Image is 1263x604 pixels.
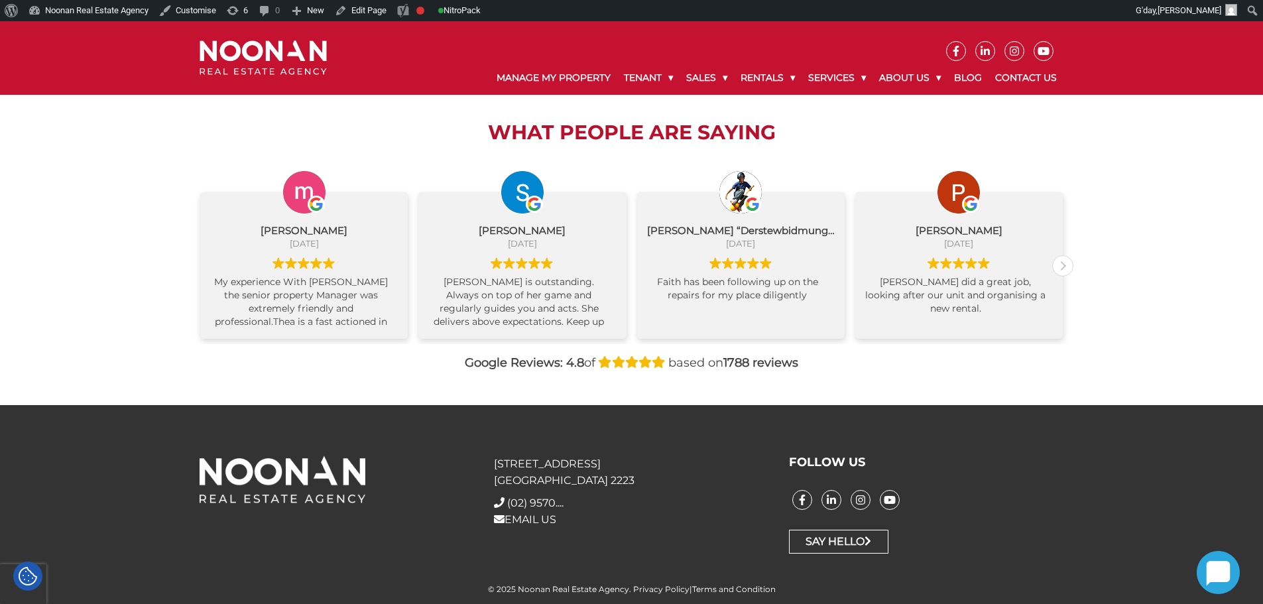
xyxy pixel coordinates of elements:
[865,275,1053,329] div: [PERSON_NAME] did a great job, looking after our unit and organising a new rental.
[719,171,762,213] img: Phillip “Derstewbidmungki” Yang profile picture
[272,257,284,269] img: Google
[965,257,977,269] img: Google
[747,257,759,269] img: Google
[528,257,540,269] img: Google
[190,121,1073,145] h2: What People are Saying
[789,455,1063,470] h3: FOLLOW US
[283,171,326,213] img: marlyn whitworth profile picture
[490,61,617,95] a: Manage My Property
[940,257,952,269] img: Google
[760,257,772,269] img: Google
[507,497,564,509] a: Click to reveal phone number
[308,196,325,213] img: Google
[416,7,424,15] div: Focus keyphrase not set
[503,257,515,269] img: Google
[494,513,556,526] a: EMAIL US
[722,257,734,269] img: Google
[323,257,335,269] img: Google
[744,196,761,213] img: Google
[647,237,835,249] div: [DATE]
[526,196,543,213] img: Google
[617,61,680,95] a: Tenant
[734,61,802,95] a: Rentals
[953,257,965,269] img: Google
[668,355,798,370] span: based on
[428,223,616,237] div: [PERSON_NAME]
[1053,256,1073,276] div: Next review
[501,171,544,213] img: Salni Pillay profile picture
[865,223,1053,237] div: [PERSON_NAME]
[488,584,631,594] span: © 2025 Noonan Real Estate Agency.
[428,237,616,249] div: [DATE]
[310,257,322,269] img: Google
[989,61,1063,95] a: Contact Us
[566,355,595,370] span: of
[516,257,528,269] img: Google
[1158,5,1221,15] span: [PERSON_NAME]
[937,171,980,213] img: Peter Burgess profile picture
[865,237,1053,249] div: [DATE]
[647,223,835,237] div: [PERSON_NAME] “Derstewbidmungki” [PERSON_NAME]
[872,61,947,95] a: About Us
[633,584,776,594] span: |
[491,257,503,269] img: Google
[735,257,747,269] img: Google
[507,497,564,509] span: (02) 9570....
[13,562,42,591] div: Cookie Settings
[541,257,553,269] img: Google
[723,355,798,370] strong: 1788 reviews
[962,196,979,213] img: Google
[647,275,835,329] div: Faith has been following up on the repairs for my place diligently
[210,237,398,249] div: [DATE]
[709,257,721,269] img: Google
[789,530,888,554] a: Say Hello
[494,455,768,489] p: [STREET_ADDRESS] [GEOGRAPHIC_DATA] 2223
[428,275,616,329] div: [PERSON_NAME] is outstanding. Always on top of her game and regularly guides you and acts. She de...
[947,61,989,95] a: Blog
[978,257,990,269] img: Google
[692,584,776,594] a: Terms and Condition
[210,223,398,237] div: [PERSON_NAME]
[200,40,327,76] img: Noonan Real Estate Agency
[928,257,939,269] img: Google
[285,257,297,269] img: Google
[802,61,872,95] a: Services
[210,275,398,329] div: My experience With [PERSON_NAME] the senior property Manager was extremely friendly and professio...
[680,61,734,95] a: Sales
[465,355,563,370] strong: Google Reviews:
[633,584,690,594] a: Privacy Policy
[298,257,310,269] img: Google
[566,355,584,370] strong: 4.8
